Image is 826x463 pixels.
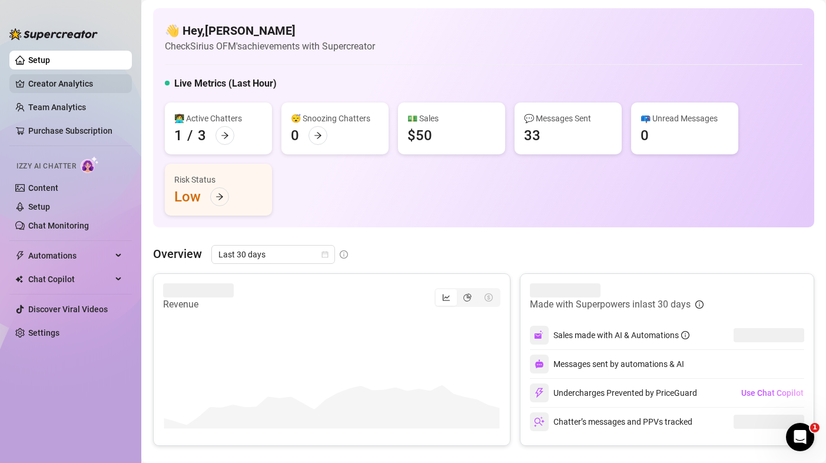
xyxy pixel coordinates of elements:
[218,246,328,263] span: Last 30 days
[16,161,76,172] span: Izzy AI Chatter
[28,102,86,112] a: Team Analytics
[221,131,229,140] span: arrow-right
[28,183,58,193] a: Content
[534,330,545,340] img: svg%3e
[434,288,500,307] div: segmented control
[174,77,277,91] h5: Live Metrics (Last Hour)
[9,28,98,40] img: logo-BBDzfeDw.svg
[530,355,684,373] div: Messages sent by automations & AI
[28,55,50,65] a: Setup
[321,251,329,258] span: calendar
[530,412,692,431] div: Chatter’s messages and PPVs tracked
[641,112,729,125] div: 📪 Unread Messages
[291,126,299,145] div: 0
[407,126,432,145] div: $50
[534,416,545,427] img: svg%3e
[530,383,697,402] div: Undercharges Prevented by PriceGuard
[28,74,122,93] a: Creator Analytics
[28,270,112,289] span: Chat Copilot
[291,112,379,125] div: 😴 Snoozing Chatters
[15,251,25,260] span: thunderbolt
[681,331,689,339] span: info-circle
[741,388,804,398] span: Use Chat Copilot
[314,131,322,140] span: arrow-right
[174,112,263,125] div: 👩‍💻 Active Chatters
[463,293,472,302] span: pie-chart
[28,121,122,140] a: Purchase Subscription
[81,156,99,173] img: AI Chatter
[165,22,375,39] h4: 👋 Hey, [PERSON_NAME]
[153,245,202,263] article: Overview
[530,297,691,312] article: Made with Superpowers in last 30 days
[198,126,206,145] div: 3
[163,297,234,312] article: Revenue
[741,383,804,402] button: Use Chat Copilot
[28,221,89,230] a: Chat Monitoring
[340,250,348,259] span: info-circle
[695,300,704,309] span: info-circle
[28,305,108,314] a: Discover Viral Videos
[165,39,375,54] article: Check Sirius OFM's achievements with Supercreator
[524,126,540,145] div: 33
[535,359,544,369] img: svg%3e
[15,275,23,283] img: Chat Copilot
[28,246,112,265] span: Automations
[534,388,545,398] img: svg%3e
[485,293,493,302] span: dollar-circle
[641,126,649,145] div: 0
[524,112,612,125] div: 💬 Messages Sent
[174,126,183,145] div: 1
[28,202,50,211] a: Setup
[810,423,820,432] span: 1
[174,173,263,186] div: Risk Status
[28,328,59,338] a: Settings
[786,423,814,451] iframe: Intercom live chat
[553,329,689,342] div: Sales made with AI & Automations
[442,293,450,302] span: line-chart
[407,112,496,125] div: 💵 Sales
[215,193,224,201] span: arrow-right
